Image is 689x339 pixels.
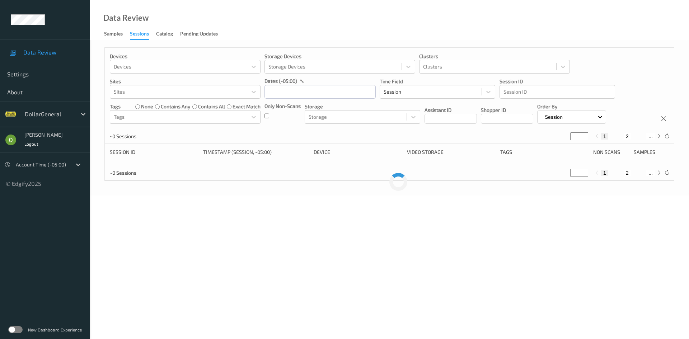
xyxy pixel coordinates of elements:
a: Pending Updates [180,29,225,39]
p: Assistant ID [425,107,477,114]
div: Timestamp (Session, -05:00) [203,149,309,156]
div: Samples [104,30,123,39]
div: Samples [634,149,669,156]
label: contains all [198,103,225,110]
button: ... [646,170,655,176]
button: 1 [601,133,608,140]
div: Data Review [103,14,149,22]
label: contains any [161,103,190,110]
p: Clusters [419,53,570,60]
a: Samples [104,29,130,39]
div: Sessions [130,30,149,40]
p: Only Non-Scans [264,103,301,110]
p: Session [543,113,565,121]
p: dates (-05:00) [264,77,297,85]
p: Storage Devices [264,53,415,60]
div: Device [314,149,402,156]
p: ~0 Sessions [110,133,164,140]
p: Devices [110,53,261,60]
p: ~0 Sessions [110,169,164,176]
p: Order By [537,103,606,110]
p: Time Field [380,78,495,85]
div: Non Scans [593,149,628,156]
p: Tags [110,103,121,110]
div: Session ID [110,149,198,156]
label: none [141,103,153,110]
div: Video Storage [407,149,495,156]
button: 2 [624,133,631,140]
div: Tags [500,149,589,156]
a: Sessions [130,29,156,40]
p: Storage [305,103,420,110]
button: 2 [624,170,631,176]
p: Session ID [500,78,615,85]
div: Pending Updates [180,30,218,39]
div: Catalog [156,30,173,39]
button: 1 [601,170,608,176]
p: Shopper ID [481,107,533,114]
a: Catalog [156,29,180,39]
label: exact match [233,103,261,110]
button: ... [646,133,655,140]
p: Sites [110,78,261,85]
